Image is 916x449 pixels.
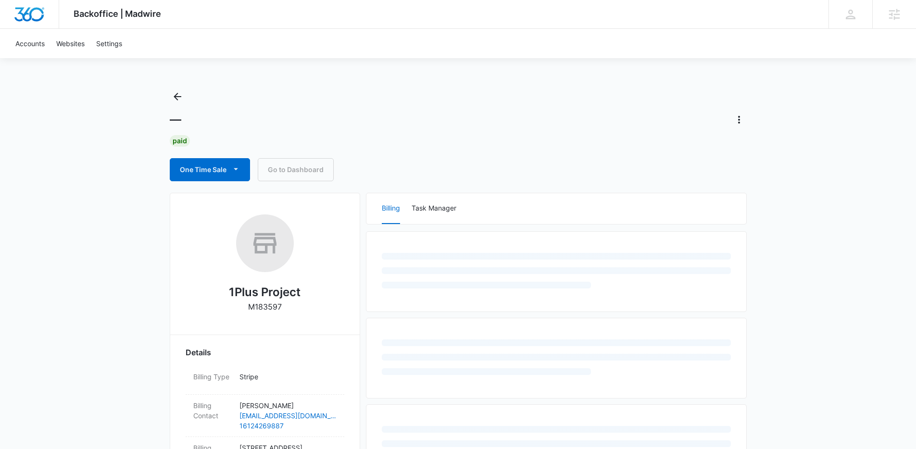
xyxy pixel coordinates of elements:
[186,366,344,395] div: Billing TypeStripe
[239,411,337,421] a: [EMAIL_ADDRESS][DOMAIN_NAME]
[170,112,181,127] h1: —
[248,301,282,312] p: M183597
[193,400,232,421] dt: Billing Contact
[239,400,337,411] p: [PERSON_NAME]
[186,347,211,358] span: Details
[229,284,301,301] h2: 1Plus Project
[412,193,456,224] button: Task Manager
[50,29,90,58] a: Websites
[239,421,337,431] a: 16124269887
[90,29,128,58] a: Settings
[170,89,185,104] button: Back
[170,158,250,181] button: One Time Sale
[258,158,334,181] a: Go to Dashboard
[193,372,232,382] dt: Billing Type
[74,9,161,19] span: Backoffice | Madwire
[10,29,50,58] a: Accounts
[239,372,337,382] p: Stripe
[186,395,344,437] div: Billing Contact[PERSON_NAME][EMAIL_ADDRESS][DOMAIN_NAME]16124269887
[382,193,400,224] button: Billing
[731,112,747,127] button: Actions
[170,135,190,147] div: Paid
